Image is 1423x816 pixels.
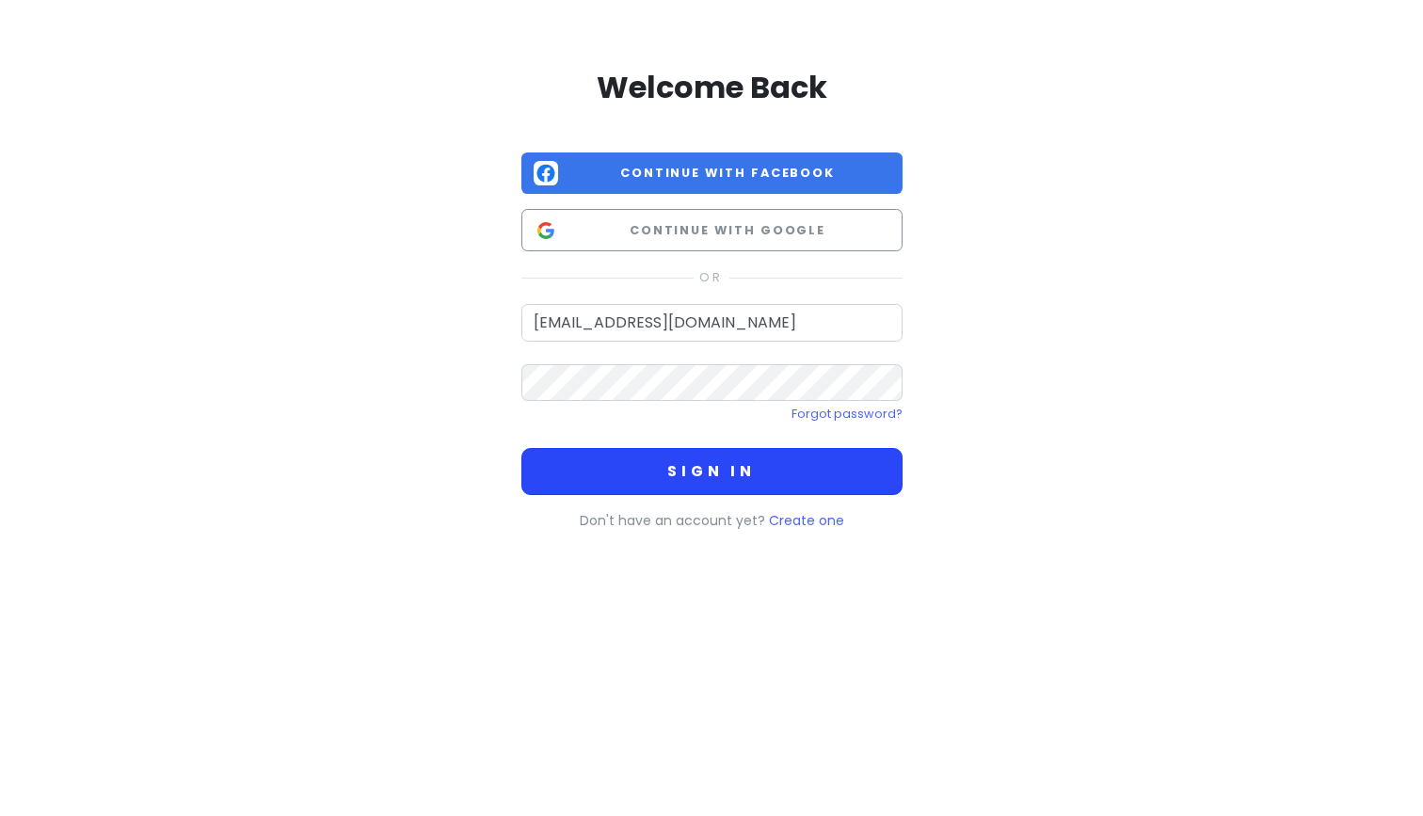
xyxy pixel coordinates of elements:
button: Continue with Google [521,209,903,251]
a: Forgot password? [791,406,903,422]
img: Google logo [534,218,558,243]
button: Continue with Facebook [521,152,903,195]
a: Create one [769,511,844,530]
img: Facebook logo [534,161,558,185]
button: Sign in [521,448,903,495]
p: Don't have an account yet? [521,510,903,531]
input: Email Address [521,304,903,342]
span: Continue with Google [566,221,890,240]
span: Continue with Facebook [566,164,890,183]
h2: Welcome Back [521,68,903,107]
